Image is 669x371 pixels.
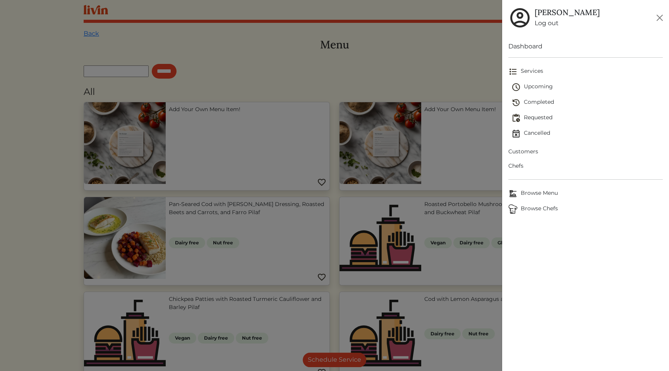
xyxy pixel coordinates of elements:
a: Log out [535,19,600,28]
img: Browse Chefs [508,204,518,214]
a: Services [508,64,663,79]
span: Cancelled [511,129,663,138]
img: format_list_bulleted-ebc7f0161ee23162107b508e562e81cd567eeab2455044221954b09d19068e74.svg [508,67,518,76]
span: Browse Menu [508,189,663,198]
img: event_cancelled-67e280bd0a9e072c26133efab016668ee6d7272ad66fa3c7eb58af48b074a3a4.svg [511,129,521,138]
a: Browse MenuBrowse Menu [508,186,663,201]
a: Upcoming [511,79,663,95]
a: Customers [508,144,663,159]
button: Close [654,12,666,24]
span: Customers [508,148,663,156]
a: Chefs [508,159,663,173]
h5: [PERSON_NAME] [535,8,600,17]
span: Chefs [508,162,663,170]
img: Browse Menu [508,189,518,198]
a: ChefsBrowse Chefs [508,201,663,217]
a: Cancelled [511,126,663,141]
span: Services [508,67,663,76]
span: Browse Chefs [508,204,663,214]
img: history-2b446bceb7e0f53b931186bf4c1776ac458fe31ad3b688388ec82af02103cd45.svg [511,98,521,107]
img: user_account-e6e16d2ec92f44fc35f99ef0dc9cddf60790bfa021a6ecb1c896eb5d2907b31c.svg [508,6,532,29]
span: Upcoming [511,82,663,92]
span: Completed [511,98,663,107]
img: pending_actions-fd19ce2ea80609cc4d7bbea353f93e2f363e46d0f816104e4e0650fdd7f915cf.svg [511,113,521,123]
img: schedule-fa401ccd6b27cf58db24c3bb5584b27dcd8bd24ae666a918e1c6b4ae8c451a22.svg [511,82,521,92]
a: Dashboard [508,42,663,51]
a: Requested [511,110,663,126]
span: Requested [511,113,663,123]
a: Completed [511,95,663,110]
